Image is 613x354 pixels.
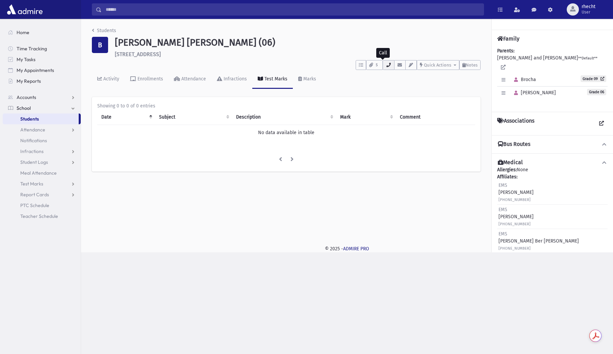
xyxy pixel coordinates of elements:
[343,246,369,252] a: ADMIRE PRO
[466,62,478,68] span: Notes
[497,35,519,42] h4: Family
[20,170,57,176] span: Meal Attendance
[582,4,595,9] span: rhecht
[3,211,81,222] a: Teacher Schedule
[366,60,383,70] button: 5
[115,37,481,48] h1: [PERSON_NAME] [PERSON_NAME] (06)
[20,137,47,144] span: Notifications
[17,94,36,100] span: Accounts
[92,27,116,37] nav: breadcrumb
[497,48,514,54] b: Parents:
[155,109,232,125] th: Subject: activate to sort column ascending
[3,54,81,65] a: My Tasks
[20,202,49,208] span: PTC Schedule
[20,213,58,219] span: Teacher Schedule
[20,148,44,154] span: Infractions
[263,76,287,82] div: Test Marks
[376,48,390,58] div: Call
[511,77,536,82] span: Brocha
[499,207,507,212] span: EMS
[497,159,608,166] button: Medical
[136,76,163,82] div: Enrollments
[499,182,534,203] div: [PERSON_NAME]
[3,27,81,38] a: Home
[115,51,481,57] h6: [STREET_ADDRESS]
[3,124,81,135] a: Attendance
[511,90,556,96] span: [PERSON_NAME]
[169,70,211,89] a: Attendance
[17,105,31,111] span: School
[17,67,54,73] span: My Appointments
[97,102,475,109] div: Showing 0 to 0 of 0 entries
[497,174,517,180] b: Affiliates:
[3,65,81,76] a: My Appointments
[3,113,79,124] a: Students
[3,103,81,113] a: School
[20,181,43,187] span: Test Marks
[499,206,534,227] div: [PERSON_NAME]
[499,230,579,252] div: [PERSON_NAME] Ber [PERSON_NAME]
[497,47,608,106] div: [PERSON_NAME] and [PERSON_NAME]
[302,76,316,82] div: Marks
[499,231,507,237] span: EMS
[336,109,396,125] th: Mark : activate to sort column ascending
[125,70,169,89] a: Enrollments
[17,78,41,84] span: My Reports
[180,76,206,82] div: Attendance
[3,178,81,189] a: Test Marks
[232,109,336,125] th: Description: activate to sort column ascending
[3,200,81,211] a: PTC Schedule
[293,70,322,89] a: Marks
[92,245,602,252] div: © 2025 -
[499,182,507,188] span: EMS
[20,116,39,122] span: Students
[92,70,125,89] a: Activity
[374,62,380,68] span: 5
[252,70,293,89] a: Test Marks
[587,89,606,95] span: Grade 06
[424,62,451,68] span: Quick Actions
[3,43,81,54] a: Time Tracking
[222,76,247,82] div: Infractions
[582,9,595,15] span: User
[3,76,81,86] a: My Reports
[17,56,35,62] span: My Tasks
[498,159,523,166] h4: Medical
[581,75,606,82] a: Grade 09
[20,192,49,198] span: Report Cards
[102,76,119,82] div: Activity
[92,28,116,33] a: Students
[97,109,155,125] th: Date: activate to sort column descending
[3,146,81,157] a: Infractions
[3,168,81,178] a: Meal Attendance
[497,118,534,130] h4: Associations
[17,46,47,52] span: Time Tracking
[459,60,481,70] button: Notes
[97,125,475,140] td: No data available in table
[20,159,48,165] span: Student Logs
[417,60,459,70] button: Quick Actions
[3,92,81,103] a: Accounts
[497,167,517,173] b: Allergies:
[3,157,81,168] a: Student Logs
[17,29,29,35] span: Home
[5,3,44,16] img: AdmirePro
[499,246,531,251] small: [PHONE_NUMBER]
[211,70,252,89] a: Infractions
[595,118,608,130] a: View all Associations
[499,222,531,226] small: [PHONE_NUMBER]
[102,3,484,16] input: Search
[3,135,81,146] a: Notifications
[497,141,608,148] button: Bus Routes
[498,141,530,148] h4: Bus Routes
[396,109,475,125] th: Comment
[20,127,45,133] span: Attendance
[499,198,531,202] small: [PHONE_NUMBER]
[92,37,108,53] div: B
[3,189,81,200] a: Report Cards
